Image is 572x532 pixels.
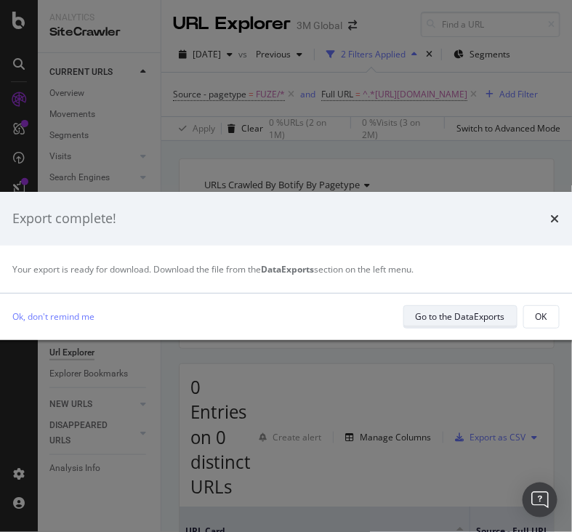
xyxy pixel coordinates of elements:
div: Open Intercom Messenger [523,483,557,517]
button: Go to the DataExports [403,305,517,329]
div: Go to the DataExports [416,310,505,323]
strong: DataExports [262,263,315,275]
a: Ok, don't remind me [13,309,95,324]
div: Your export is ready for download. Download the file from the [13,263,560,275]
span: section on the left menu. [262,263,414,275]
div: times [551,209,560,228]
button: OK [523,305,560,329]
div: Export complete! [13,209,117,228]
div: OK [536,310,547,323]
